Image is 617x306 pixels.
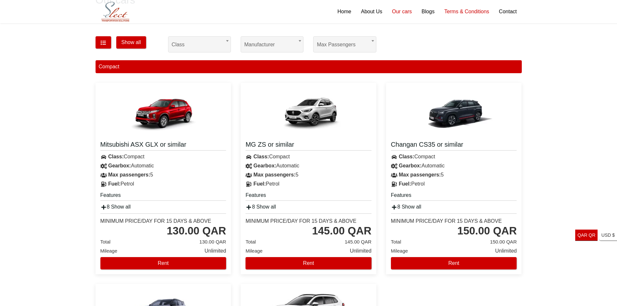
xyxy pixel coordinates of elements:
strong: Gearbox: [108,163,131,168]
strong: Gearbox: [254,163,276,168]
div: 5 [386,170,522,179]
span: Mileage [391,248,408,254]
strong: Class: [254,154,269,159]
div: Compact [96,152,231,161]
div: Automatic [241,161,376,170]
span: Class [172,37,227,53]
h5: Features [246,192,371,201]
span: Mileage [246,248,263,254]
span: Unlimited [350,246,371,255]
div: Minimum Price/Day for 15 days & Above [246,218,356,224]
span: Mileage [100,248,118,254]
span: 130.00 QAR [200,237,226,246]
div: 5 [241,170,376,179]
div: Compact [241,152,376,161]
div: Compact [386,152,522,161]
button: Show all [116,36,146,49]
div: Petrol [96,179,231,188]
span: Unlimited [495,246,517,255]
a: 8 Show all [391,204,421,210]
div: 145.00 QAR [312,224,371,237]
span: 150.00 QAR [490,237,517,246]
a: USD $ [599,230,617,241]
div: Compact [96,60,522,73]
span: Total [100,239,111,244]
div: Automatic [96,161,231,170]
img: MG ZS or similar [269,88,347,136]
strong: Class: [108,154,124,159]
span: Unlimited [204,246,226,255]
div: 130.00 QAR [167,224,226,237]
img: Changan CS35 or similar [415,88,493,136]
span: Class [168,36,231,52]
button: Rent [391,257,517,269]
span: 145.00 QAR [345,237,371,246]
strong: Class: [399,154,414,159]
img: Mitsubishi ASX GLX or similar [124,88,202,136]
strong: Max passengers: [108,172,150,177]
span: Manufacturer [241,36,303,52]
a: 8 Show all [100,204,131,210]
img: Select Rent a Car [97,1,133,23]
a: QAR QR [575,230,598,241]
h5: Features [391,192,517,201]
a: MG ZS or similar [246,140,371,151]
strong: Fuel: [254,181,266,187]
button: Rent [100,257,226,269]
a: 8 Show all [246,204,276,210]
div: Automatic [386,161,522,170]
strong: Fuel: [399,181,411,187]
div: 5 [96,170,231,179]
h5: Features [100,192,226,201]
button: Rent [246,257,371,269]
strong: Fuel: [108,181,120,187]
div: Minimum Price/Day for 15 days & Above [100,218,211,224]
a: Changan CS35 or similar [391,140,517,151]
div: 150.00 QAR [457,224,517,237]
span: Max passengers [313,36,376,52]
span: Max passengers [317,37,372,53]
div: Petrol [386,179,522,188]
span: Total [246,239,256,244]
div: Petrol [241,179,376,188]
span: Total [391,239,401,244]
div: Minimum Price/Day for 15 days & Above [391,218,502,224]
strong: Gearbox: [399,163,421,168]
span: Manufacturer [244,37,300,53]
a: Mitsubishi ASX GLX or similar [100,140,226,151]
strong: Max passengers: [399,172,441,177]
strong: Max passengers: [254,172,296,177]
